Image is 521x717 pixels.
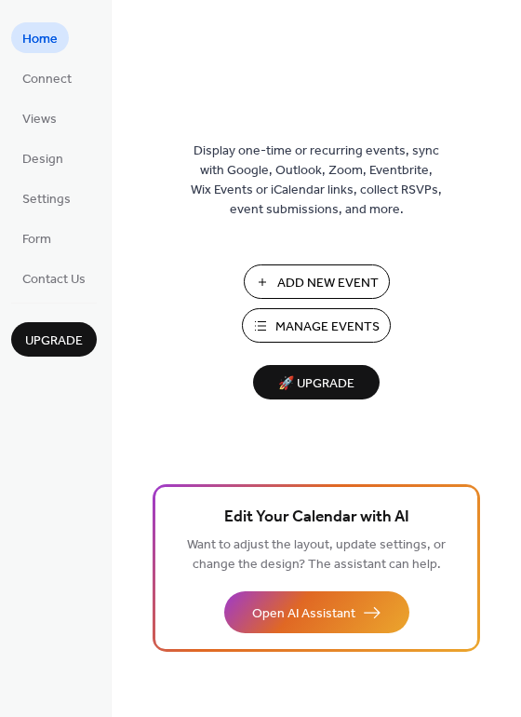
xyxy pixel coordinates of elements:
[22,190,71,210] span: Settings
[22,30,58,49] span: Home
[11,322,97,357] button: Upgrade
[25,331,83,351] span: Upgrade
[275,318,380,337] span: Manage Events
[22,270,86,290] span: Contact Us
[191,142,442,220] span: Display one-time or recurring events, sync with Google, Outlook, Zoom, Eventbrite, Wix Events or ...
[244,264,390,299] button: Add New Event
[11,223,62,253] a: Form
[224,505,409,531] span: Edit Your Calendar with AI
[22,70,72,89] span: Connect
[253,365,380,399] button: 🚀 Upgrade
[242,308,391,343] button: Manage Events
[11,62,83,93] a: Connect
[11,22,69,53] a: Home
[11,263,97,293] a: Contact Us
[264,372,368,397] span: 🚀 Upgrade
[224,591,409,633] button: Open AI Assistant
[22,110,57,129] span: Views
[22,150,63,169] span: Design
[11,183,82,213] a: Settings
[252,604,355,624] span: Open AI Assistant
[277,274,379,293] span: Add New Event
[22,230,51,250] span: Form
[11,142,74,173] a: Design
[11,102,68,133] a: Views
[187,533,446,577] span: Want to adjust the layout, update settings, or change the design? The assistant can help.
